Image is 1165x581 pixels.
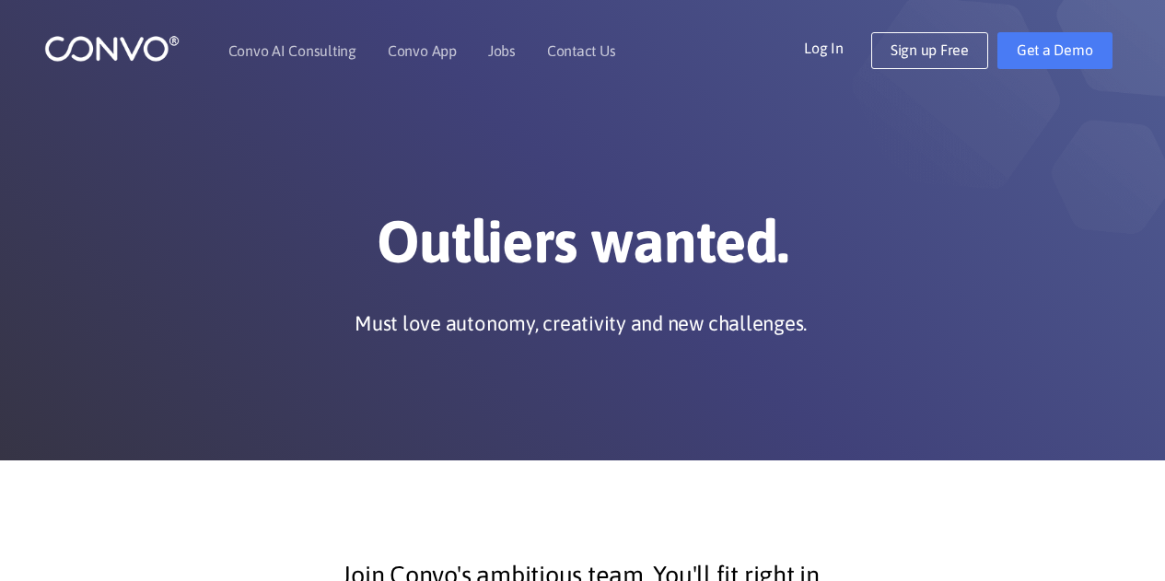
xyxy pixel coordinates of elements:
a: Log In [804,32,871,62]
a: Get a Demo [997,32,1113,69]
img: logo_1.png [44,34,180,63]
a: Sign up Free [871,32,988,69]
p: Must love autonomy, creativity and new challenges. [355,309,807,337]
a: Convo AI Consulting [228,43,356,58]
a: Jobs [488,43,516,58]
a: Convo App [388,43,457,58]
a: Contact Us [547,43,616,58]
h1: Outliers wanted. [72,206,1094,291]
